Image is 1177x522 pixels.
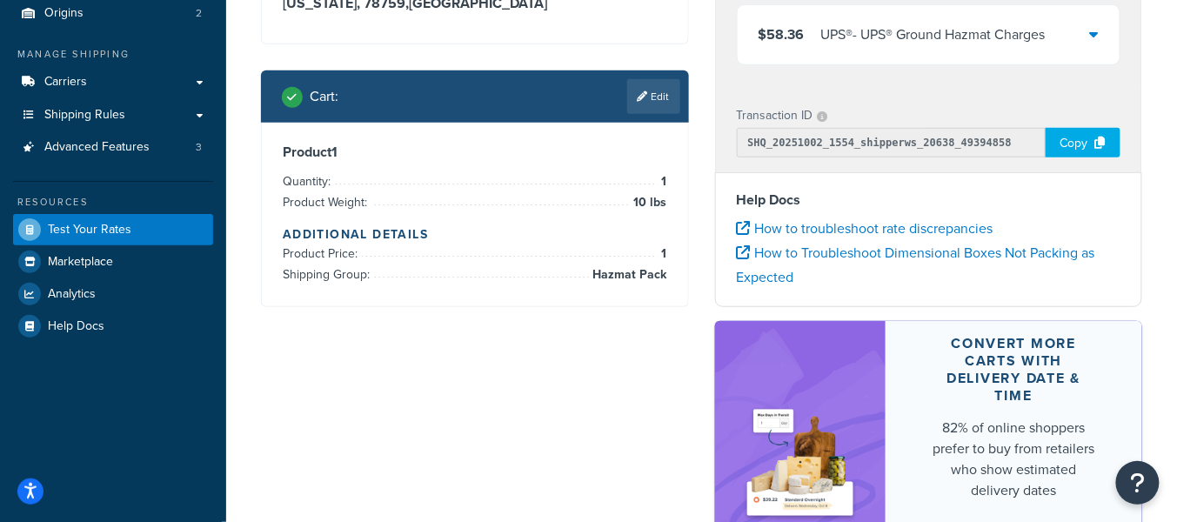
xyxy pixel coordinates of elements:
button: Open Resource Center [1116,461,1160,505]
span: $58.36 [759,24,805,44]
a: Edit [627,79,680,114]
span: Hazmat Pack [589,264,667,285]
span: Help Docs [48,319,104,334]
div: Convert more carts with delivery date & time [927,335,1100,405]
h2: Cart : [310,89,338,104]
div: 82% of online shoppers prefer to buy from retailers who show estimated delivery dates [927,418,1100,501]
a: Marketplace [13,246,213,278]
span: 10 lbs [630,192,667,213]
span: Product Weight: [283,193,371,211]
span: Marketplace [48,255,113,270]
span: 3 [196,140,202,155]
span: Shipping Rules [44,108,125,123]
a: How to Troubleshoot Dimensional Boxes Not Packing as Expected [737,243,1095,287]
h4: Help Docs [737,190,1121,211]
span: 2 [196,6,202,21]
span: Shipping Group: [283,265,374,284]
span: Carriers [44,75,87,90]
h3: Product 1 [283,144,667,161]
span: Test Your Rates [48,223,131,238]
p: Transaction ID [737,104,813,128]
a: Analytics [13,278,213,310]
span: Advanced Features [44,140,150,155]
a: Shipping Rules [13,99,213,131]
h4: Additional Details [283,225,667,244]
span: Analytics [48,287,96,302]
span: 1 [658,171,667,192]
a: Carriers [13,66,213,98]
a: Help Docs [13,311,213,342]
span: 1 [658,244,667,264]
div: Copy [1046,128,1120,157]
span: Quantity: [283,172,335,191]
a: How to troubleshoot rate discrepancies [737,218,993,238]
a: Advanced Features3 [13,131,213,164]
span: Origins [44,6,84,21]
div: Manage Shipping [13,47,213,62]
a: Test Your Rates [13,214,213,245]
span: Product Price: [283,244,362,263]
li: Advanced Features [13,131,213,164]
div: Resources [13,195,213,210]
div: UPS® - UPS® Ground Hazmat Charges [821,23,1046,47]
